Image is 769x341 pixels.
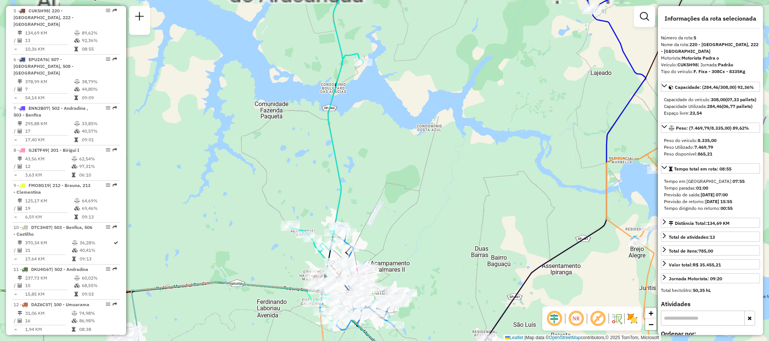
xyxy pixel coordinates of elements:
[661,273,760,283] a: Jornada Motorista: 09:20
[81,127,117,135] td: 40,57%
[79,317,117,325] td: 86,98%
[661,15,760,22] h4: Informações da rota selecionada
[113,148,117,152] em: Rota exportada
[707,103,722,109] strong: 284,46
[81,274,117,282] td: 60,02%
[29,182,50,188] span: FMO8G19
[664,110,757,117] div: Espaço livre:
[81,94,117,102] td: 09:09
[661,287,760,294] div: Total hectolitro:
[29,8,49,13] span: CUK5H98
[74,215,78,219] i: Tempo total em rota
[74,199,80,203] i: % de utilização do peso
[14,302,89,307] span: 12 -
[661,42,758,54] strong: 220 - [GEOGRAPHIC_DATA], 222 - [GEOGRAPHIC_DATA]
[14,105,88,118] span: 7 -
[74,31,80,35] i: % de utilização do peso
[18,31,22,35] i: Distância Total
[113,225,117,229] em: Rota exportada
[725,97,756,102] strong: (07,33 pallets)
[664,205,757,212] div: Tempo dirigindo no retorno:
[694,144,713,150] strong: 7.469,79
[106,183,110,187] em: Opções
[79,171,117,179] td: 06:10
[72,157,77,161] i: % de utilização do peso
[718,62,733,67] strong: Padrão
[14,94,17,102] td: =
[25,326,71,333] td: 1,94 KM
[661,82,760,92] a: Capacidade: (284,46/308,00) 92,36%
[25,239,72,247] td: 370,34 KM
[25,197,74,205] td: 125,17 KM
[669,220,730,227] div: Distância Total:
[698,138,716,143] strong: 8.335,00
[630,235,640,245] img: BREJO ALEGRE
[113,57,117,61] em: Rota exportada
[503,335,661,341] div: Map data © contributors,© 2025 TomTom, Microsoft
[14,105,88,118] span: | 502 - Andradina , 503 - Benfica
[51,266,88,272] span: | 502 - Andradina
[14,247,17,254] td: /
[106,267,110,271] em: Opções
[711,97,725,102] strong: 308,00
[626,313,638,325] img: Exibir/Ocultar setores
[701,192,728,197] strong: [DATE] 07:00
[25,282,74,289] td: 15
[72,248,78,253] i: % de utilização da cubagem
[698,62,733,67] span: | Jornada:
[14,57,74,76] span: 6 -
[25,29,74,37] td: 134,69 KM
[74,129,80,133] i: % de utilização da cubagem
[661,134,760,160] div: Peso: (7.469,79/8.335,00) 89,62%
[18,319,22,323] i: Total de Atividades
[690,110,702,116] strong: 23,54
[81,45,117,53] td: 08:55
[14,213,17,221] td: =
[18,283,22,288] i: Total de Atividades
[707,220,730,226] span: 134,69 KM
[661,218,760,228] a: Distância Total:134,69 KM
[14,171,17,179] td: =
[72,164,77,169] i: % de utilização da cubagem
[113,267,117,271] em: Rota exportada
[79,326,117,333] td: 08:38
[74,292,78,296] i: Tempo total em rota
[74,79,80,84] i: % de utilização do peso
[698,151,712,157] strong: 865,21
[661,41,760,55] div: Nome da rota:
[661,68,760,75] div: Tipo do veículo:
[106,148,110,152] em: Opções
[693,262,721,268] strong: R$ 35.455,21
[664,185,757,191] div: Tempo paradas:
[81,29,117,37] td: 89,62%
[29,147,48,153] span: GJE7F49
[722,103,752,109] strong: (06,77 pallets)
[18,121,22,126] i: Distância Total
[25,205,74,212] td: 19
[661,55,760,61] div: Motorista:
[649,320,653,329] span: −
[14,57,74,76] span: | 507 - [GEOGRAPHIC_DATA], 508 - [GEOGRAPHIC_DATA]
[14,182,90,195] span: 9 -
[14,45,17,53] td: =
[14,255,17,263] td: =
[693,287,711,293] strong: 50,35 hL
[18,87,22,91] i: Total de Atividades
[106,225,110,229] em: Opções
[81,136,117,144] td: 09:01
[106,57,110,61] em: Opções
[696,185,708,191] strong: 01:00
[14,224,92,237] span: 10 -
[664,151,757,157] div: Peso disponível:
[674,166,731,172] span: Tempo total em rota: 08:55
[705,199,732,204] strong: [DATE] 15:55
[661,329,760,338] label: Ordenar por:
[14,136,17,144] td: =
[14,163,17,170] td: /
[14,266,88,272] span: 11 -
[18,206,22,211] i: Total de Atividades
[14,282,17,289] td: /
[79,310,117,317] td: 74,98%
[25,290,74,298] td: 15,85 KM
[677,62,698,67] strong: CUK5H98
